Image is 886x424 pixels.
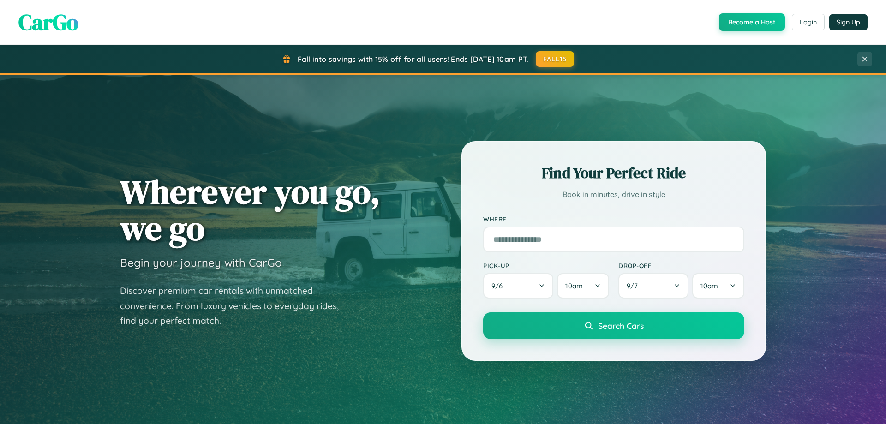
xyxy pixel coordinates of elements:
[483,273,553,299] button: 9/6
[627,281,642,290] span: 9 / 7
[829,14,868,30] button: Sign Up
[298,54,529,64] span: Fall into savings with 15% off for all users! Ends [DATE] 10am PT.
[483,188,744,201] p: Book in minutes, drive in style
[618,273,688,299] button: 9/7
[618,262,744,269] label: Drop-off
[565,281,583,290] span: 10am
[719,13,785,31] button: Become a Host
[792,14,825,30] button: Login
[120,256,282,269] h3: Begin your journey with CarGo
[120,283,351,328] p: Discover premium car rentals with unmatched convenience. From luxury vehicles to everyday rides, ...
[483,312,744,339] button: Search Cars
[557,273,609,299] button: 10am
[536,51,575,67] button: FALL15
[120,173,380,246] h1: Wherever you go, we go
[692,273,744,299] button: 10am
[483,262,609,269] label: Pick-up
[18,7,78,37] span: CarGo
[483,163,744,183] h2: Find Your Perfect Ride
[483,215,744,223] label: Where
[700,281,718,290] span: 10am
[598,321,644,331] span: Search Cars
[491,281,507,290] span: 9 / 6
